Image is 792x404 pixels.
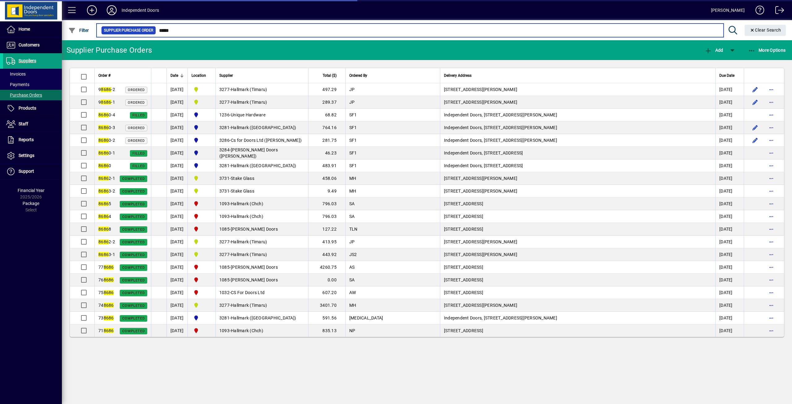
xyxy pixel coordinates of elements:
[231,277,278,282] span: [PERSON_NAME] Doors
[219,112,230,117] span: 1236
[766,211,776,221] button: More options
[308,172,345,185] td: 458.06
[128,139,145,143] span: Ordered
[308,147,345,159] td: 46.23
[192,302,212,309] span: Timaru
[19,153,34,158] span: Settings
[166,185,187,198] td: [DATE]
[231,87,267,92] span: Hallmark (Timaru)
[349,125,357,130] span: SF1
[98,125,115,130] span: 0-3
[745,25,786,36] button: Clear
[440,261,715,274] td: [STREET_ADDRESS]
[715,261,744,274] td: [DATE]
[3,148,62,163] a: Settings
[166,83,187,96] td: [DATE]
[349,265,355,270] span: AS
[440,147,715,159] td: Independent Doors, [STREET_ADDRESS]
[349,252,357,257] span: JS2
[349,290,356,295] span: AW
[219,290,230,295] span: 1032
[192,175,212,182] span: Timaru
[166,172,187,185] td: [DATE]
[308,312,345,324] td: 591.56
[122,278,145,282] span: Completed
[102,5,122,16] button: Profile
[104,277,114,282] em: 8686
[98,176,109,181] em: 8686
[215,121,308,134] td: -
[98,214,109,219] em: 8686
[19,169,34,174] span: Support
[349,303,356,308] span: MH
[231,163,296,168] span: Hallmark ([GEOGRAPHIC_DATA])
[166,198,187,210] td: [DATE]
[349,239,355,244] span: JP
[349,150,357,155] span: SF1
[715,96,744,109] td: [DATE]
[192,200,212,207] span: Christchurch
[166,312,187,324] td: [DATE]
[6,93,42,98] span: Purchase Orders
[440,109,715,121] td: Independent Doors, [STREET_ADDRESS][PERSON_NAME]
[219,125,230,130] span: 3281
[766,250,776,259] button: More options
[751,1,764,21] a: Knowledge Base
[98,189,109,193] em: 8686
[192,187,212,195] span: Timaru
[349,138,357,143] span: SF1
[98,239,115,244] span: 2-2
[122,266,145,270] span: Completed
[192,213,212,220] span: Christchurch
[166,134,187,147] td: [DATE]
[215,223,308,236] td: -
[219,265,230,270] span: 1085
[122,291,145,295] span: Completed
[122,215,145,219] span: Completed
[766,313,776,323] button: More options
[308,83,345,96] td: 497.29
[750,135,760,145] button: Edit
[98,189,115,193] span: 3-2
[3,90,62,100] a: Purchase Orders
[166,109,187,121] td: [DATE]
[766,262,776,272] button: More options
[308,274,345,286] td: 0.00
[715,286,744,299] td: [DATE]
[231,227,278,232] span: [PERSON_NAME] Doors
[440,83,715,96] td: [STREET_ADDRESS][PERSON_NAME]
[192,276,212,284] span: Christchurch
[308,134,345,147] td: 281.75
[440,134,715,147] td: Independent Doors, [STREET_ADDRESS][PERSON_NAME]
[166,274,187,286] td: [DATE]
[771,1,784,21] a: Logout
[219,303,230,308] span: 3277
[766,173,776,183] button: More options
[101,100,111,105] em: 8686
[440,96,715,109] td: [STREET_ADDRESS][PERSON_NAME]
[192,238,212,245] span: Timaru
[231,138,302,143] span: Cs for Doors Ltd ([PERSON_NAME])
[308,96,345,109] td: 289.37
[19,106,36,111] span: Products
[747,45,787,56] button: More Options
[440,236,715,248] td: [STREET_ADDRESS][PERSON_NAME]
[219,147,278,159] span: [PERSON_NAME] Doors ([PERSON_NAME])
[231,100,267,105] span: Hallmark (Timaru)
[98,214,111,219] span: 4
[166,286,187,299] td: [DATE]
[715,210,744,223] td: [DATE]
[98,163,109,168] em: 8686
[67,25,91,36] button: Filter
[308,159,345,172] td: 483.91
[170,72,184,79] div: Date
[215,147,308,159] td: -
[715,83,744,96] td: [DATE]
[219,147,230,152] span: 3284
[766,186,776,196] button: More options
[3,164,62,179] a: Support
[104,303,114,308] em: 8686
[715,121,744,134] td: [DATE]
[231,176,254,181] span: Stake Glass
[3,116,62,132] a: Staff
